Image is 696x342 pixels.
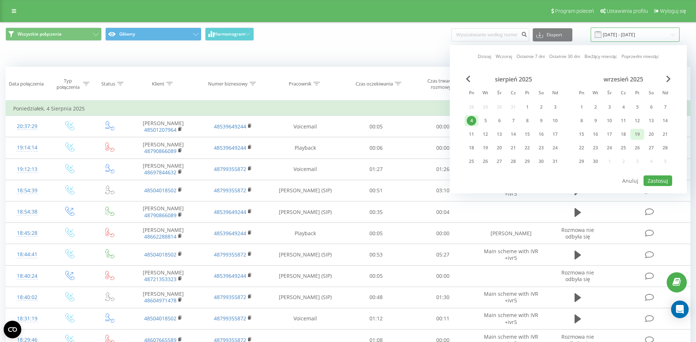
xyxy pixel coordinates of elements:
[409,159,476,180] td: 01:26
[616,102,630,113] div: czw 4 wrz 2025
[13,290,41,305] div: 18:40:02
[591,143,600,153] div: 23
[658,142,672,153] div: ndz 28 wrz 2025
[584,53,617,60] a: Bieżący miesiąc
[630,142,644,153] div: pt 26 wrz 2025
[476,308,546,329] td: Main scheme with IVR +ivr5
[506,129,520,140] div: czw 14 sie 2025
[577,102,586,112] div: 1
[6,28,102,41] button: Wszystkie połączenia
[550,116,560,125] div: 10
[343,159,409,180] td: 01:27
[548,156,562,167] div: ndz 31 sie 2025
[646,116,656,125] div: 13
[534,142,548,153] div: sob 23 sie 2025
[646,130,656,139] div: 20
[343,265,409,287] td: 00:05
[129,137,198,159] td: [PERSON_NAME]
[214,230,246,237] a: 48539649244
[214,144,246,151] a: 48539649244
[268,308,343,329] td: Voicemail
[605,102,614,112] div: 3
[605,143,614,153] div: 24
[591,102,600,112] div: 2
[144,187,176,194] a: 48504018502
[577,157,586,166] div: 29
[343,137,409,159] td: 00:06
[644,129,658,140] div: sob 20 wrz 2025
[129,201,198,223] td: [PERSON_NAME]
[129,159,198,180] td: [PERSON_NAME]
[604,88,615,99] abbr: środa
[509,157,518,166] div: 28
[616,129,630,140] div: czw 18 wrz 2025
[492,115,506,126] div: śr 6 sie 2025
[144,297,176,304] a: 48604971478
[522,157,532,166] div: 29
[268,265,343,287] td: [PERSON_NAME] (SIP)
[495,116,504,125] div: 6
[666,76,671,82] span: Next Month
[660,143,670,153] div: 28
[605,116,614,125] div: 10
[619,130,628,139] div: 18
[409,201,476,223] td: 00:04
[476,244,546,265] td: Main scheme with IVR +ivr5
[520,102,534,113] div: pt 1 sie 2025
[144,233,176,240] a: 48662288814
[492,156,506,167] div: śr 27 sie 2025
[509,116,518,125] div: 7
[520,129,534,140] div: pt 15 sie 2025
[550,157,560,166] div: 31
[602,115,616,126] div: śr 10 wrz 2025
[536,88,547,99] abbr: sobota
[646,88,657,99] abbr: sobota
[101,81,115,87] div: Status
[619,143,628,153] div: 25
[506,115,520,126] div: czw 7 sie 2025
[214,165,246,172] a: 48799355872
[644,175,672,186] button: Zastosuj
[658,102,672,113] div: ndz 7 wrz 2025
[520,156,534,167] div: pt 29 sie 2025
[214,208,246,215] a: 48539649244
[602,102,616,113] div: śr 3 wrz 2025
[550,88,561,99] abbr: niedziela
[467,157,476,166] div: 25
[495,157,504,166] div: 27
[633,116,642,125] div: 12
[144,212,176,219] a: 48790866089
[18,31,62,37] span: Wszystkie połączenia
[6,101,690,116] td: Poniedziałek, 4 Sierpnia 2025
[619,116,628,125] div: 11
[495,130,504,139] div: 13
[214,272,246,279] a: 48539649244
[268,223,343,244] td: Playback
[356,81,393,87] div: Czas oczekiwania
[561,226,594,240] span: Rozmowa nie odbyła się
[550,130,560,139] div: 17
[409,180,476,201] td: 03:10
[129,116,198,137] td: [PERSON_NAME]
[616,115,630,126] div: czw 11 wrz 2025
[495,143,504,153] div: 20
[466,88,477,99] abbr: poniedziałek
[575,156,588,167] div: pon 29 wrz 2025
[671,301,689,318] div: Open Intercom Messenger
[129,287,198,308] td: [PERSON_NAME]
[144,169,176,176] a: 48697844632
[464,129,478,140] div: pon 11 sie 2025
[464,115,478,126] div: pon 4 sie 2025
[268,137,343,159] td: Playback
[13,141,41,155] div: 19:14:14
[268,201,343,223] td: [PERSON_NAME] (SIP)
[644,142,658,153] div: sob 27 wrz 2025
[144,315,176,322] a: 48504018502
[105,28,201,41] button: Główny
[644,102,658,113] div: sob 6 wrz 2025
[605,130,614,139] div: 17
[481,130,490,139] div: 12
[616,142,630,153] div: czw 25 wrz 2025
[660,8,686,14] span: Wyloguj się
[660,116,670,125] div: 14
